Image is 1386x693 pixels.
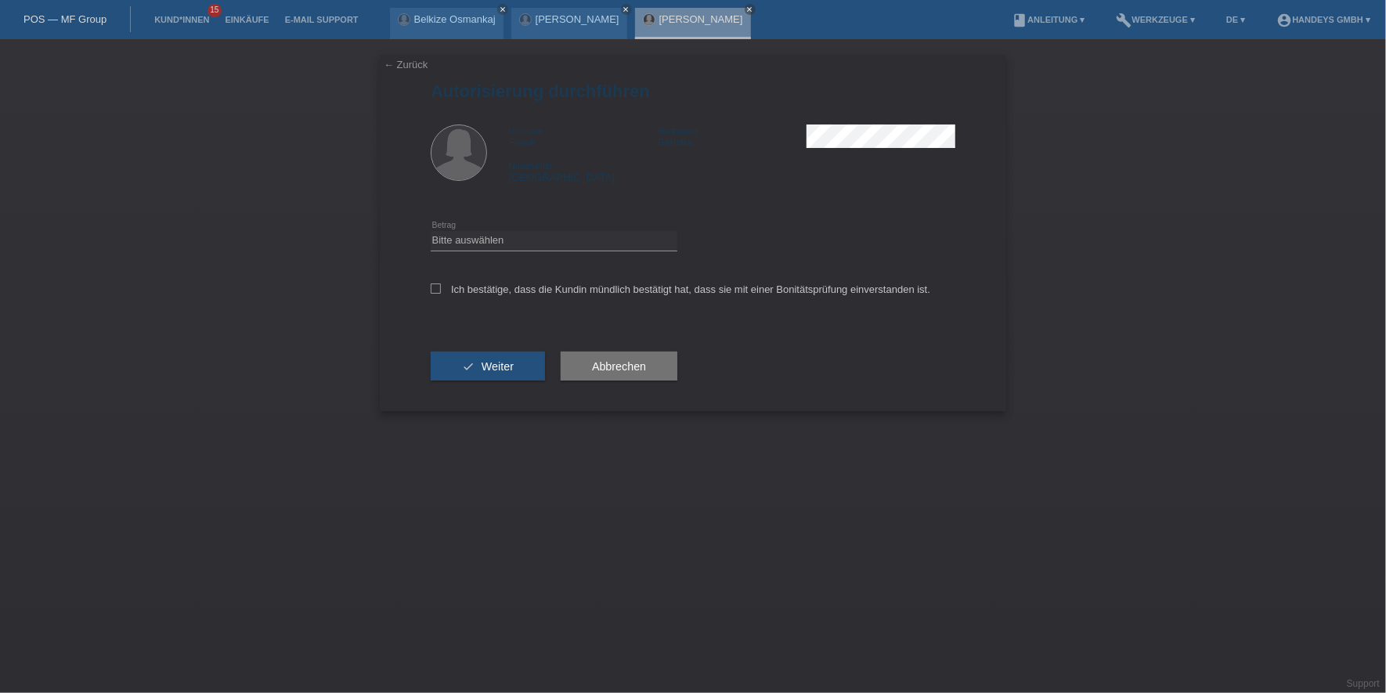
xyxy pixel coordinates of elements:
a: POS — MF Group [23,13,106,25]
div: Fisnik [509,125,658,148]
a: close [497,4,508,15]
a: bookAnleitung ▾ [1004,15,1092,24]
a: E-Mail Support [277,15,366,24]
i: close [746,5,754,13]
a: [PERSON_NAME] [536,13,619,25]
h1: Autorisierung durchführen [431,81,955,101]
i: account_circle [1276,13,1292,28]
a: Support [1347,678,1380,689]
a: close [621,4,632,15]
i: check [462,360,475,373]
span: 15 [208,4,222,17]
a: DE ▾ [1218,15,1253,24]
div: [GEOGRAPHIC_DATA] [509,160,658,183]
i: build [1117,13,1132,28]
span: Nachname [658,126,699,135]
button: Abbrechen [561,352,677,381]
label: Ich bestätige, dass die Kundin mündlich bestätigt hat, dass sie mit einer Bonitätsprüfung einvers... [431,283,930,295]
button: check Weiter [431,352,545,381]
i: book [1012,13,1027,28]
span: Nationalität [509,161,552,171]
a: [PERSON_NAME] [659,13,743,25]
div: Berisha [658,125,807,148]
span: Vorname [509,126,543,135]
a: Einkäufe [217,15,276,24]
i: close [623,5,630,13]
a: ← Zurück [384,59,428,70]
a: account_circleHandeys GmbH ▾ [1269,15,1378,24]
span: Weiter [482,360,514,373]
a: buildWerkzeuge ▾ [1109,15,1204,24]
a: close [745,4,756,15]
a: Kund*innen [146,15,217,24]
span: Abbrechen [592,360,646,373]
i: close [499,5,507,13]
a: Belkize Osmankaj [414,13,496,25]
